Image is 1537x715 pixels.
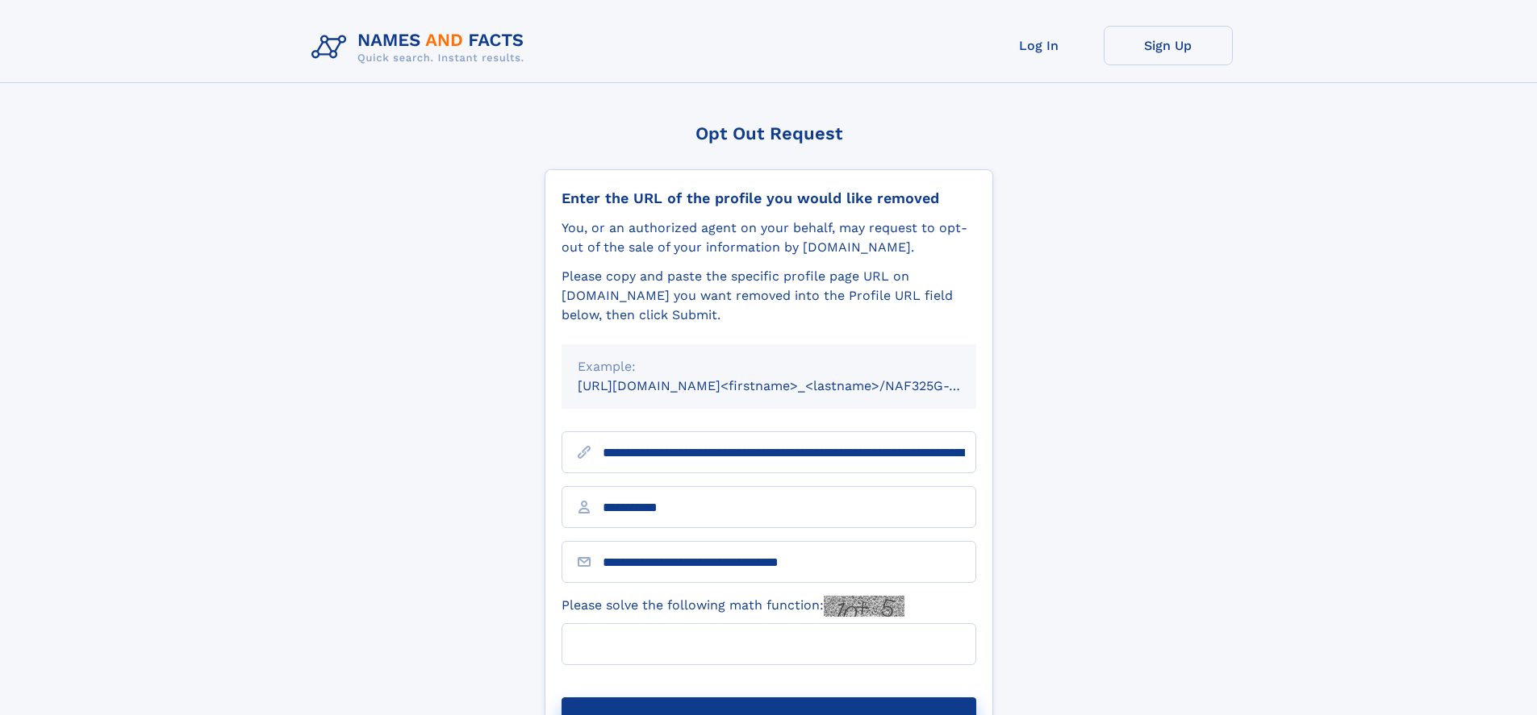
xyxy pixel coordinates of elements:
[305,26,537,69] img: Logo Names and Facts
[1104,26,1233,65] a: Sign Up
[562,596,904,617] label: Please solve the following math function:
[545,123,993,143] div: Opt Out Request
[562,189,976,207] div: Enter the URL of the profile you would like removed
[562,267,976,325] div: Please copy and paste the specific profile page URL on [DOMAIN_NAME] you want removed into the Pr...
[578,378,1007,393] small: [URL][DOMAIN_NAME]<firstname>_<lastname>/NAF325G-xxxxxxxx
[562,218,976,257] div: You, or an authorized agent on your behalf, may request to opt-out of the sale of your informatio...
[578,357,960,376] div: Example:
[975,26,1104,65] a: Log In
